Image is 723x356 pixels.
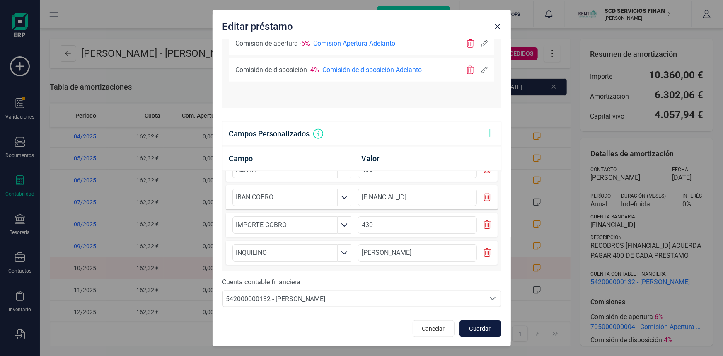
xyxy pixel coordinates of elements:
span: Cancelar [422,325,445,333]
span: Comisión de disposición - [236,65,311,75]
input: Valor [358,244,477,262]
span: 6% [302,39,310,48]
button: Cancelar [413,320,455,337]
span: 4% [311,65,319,75]
input: Campo [232,189,338,206]
input: Valor [358,216,477,234]
input: Campo [232,244,338,262]
span: 542000000132 - [PERSON_NAME] [226,295,326,303]
h6: Valor [362,153,494,165]
div: Seleccione una cuenta [485,291,501,307]
input: Campo [232,216,338,234]
div: Editar préstamo [219,17,491,33]
span: Comisión de apertura - [236,39,302,48]
button: Close [491,20,504,33]
h6: Campo [229,153,362,165]
span: Guardar [469,325,491,333]
label: Cuenta contable financiera [222,277,301,287]
span: Comisión Apertura Adelanto [314,39,459,48]
h6: Campos Personalizados [229,128,310,140]
span: Comisión de disposición Adelanto [323,65,459,75]
input: Valor [358,189,477,206]
button: Guardar [459,320,501,337]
